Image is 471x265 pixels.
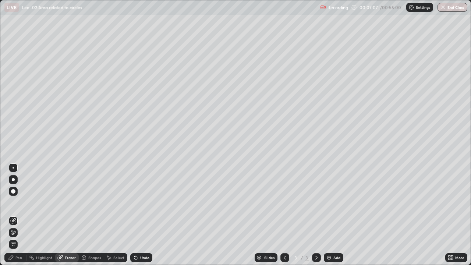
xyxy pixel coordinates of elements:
div: 3 [305,254,309,261]
div: / [301,255,303,260]
div: Select [113,256,124,259]
button: End Class [438,3,467,12]
img: recording.375f2c34.svg [320,4,326,10]
div: Shapes [88,256,101,259]
div: 3 [292,255,300,260]
img: end-class-cross [440,4,446,10]
div: Add [333,256,340,259]
p: Recording [327,5,348,10]
p: LIVE [7,4,17,10]
div: Slides [264,256,275,259]
div: Pen [15,256,22,259]
div: More [455,256,464,259]
p: Settings [416,6,430,9]
img: class-settings-icons [408,4,414,10]
div: Highlight [36,256,52,259]
img: add-slide-button [326,255,332,261]
p: Lec -02 Area related to circles [22,4,82,10]
span: Erase all [9,242,17,247]
div: Eraser [65,256,76,259]
div: Undo [140,256,149,259]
